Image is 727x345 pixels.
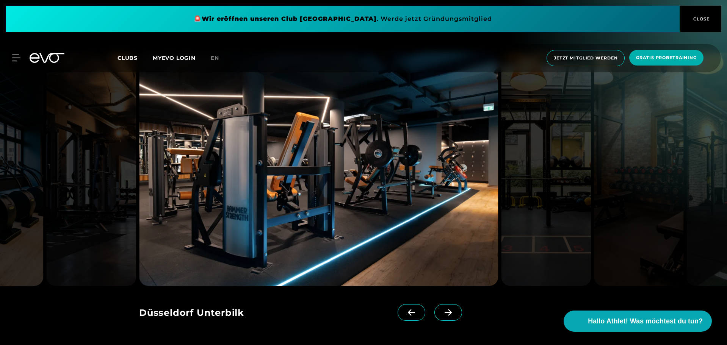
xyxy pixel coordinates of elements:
[544,50,627,66] a: Jetzt Mitglied werden
[211,55,219,61] span: en
[627,50,706,66] a: Gratis Probetraining
[211,54,228,62] a: en
[139,53,498,286] img: evofitness
[680,6,721,32] button: CLOSE
[594,53,684,286] img: evofitness
[636,55,697,61] span: Gratis Probetraining
[118,54,153,61] a: Clubs
[46,53,136,286] img: evofitness
[588,316,703,326] span: Hallo Athlet! Was möchtest du tun?
[153,55,196,61] a: MYEVO LOGIN
[564,311,712,332] button: Hallo Athlet! Was möchtest du tun?
[691,16,710,22] span: CLOSE
[118,55,138,61] span: Clubs
[501,53,591,286] img: evofitness
[554,55,617,61] span: Jetzt Mitglied werden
